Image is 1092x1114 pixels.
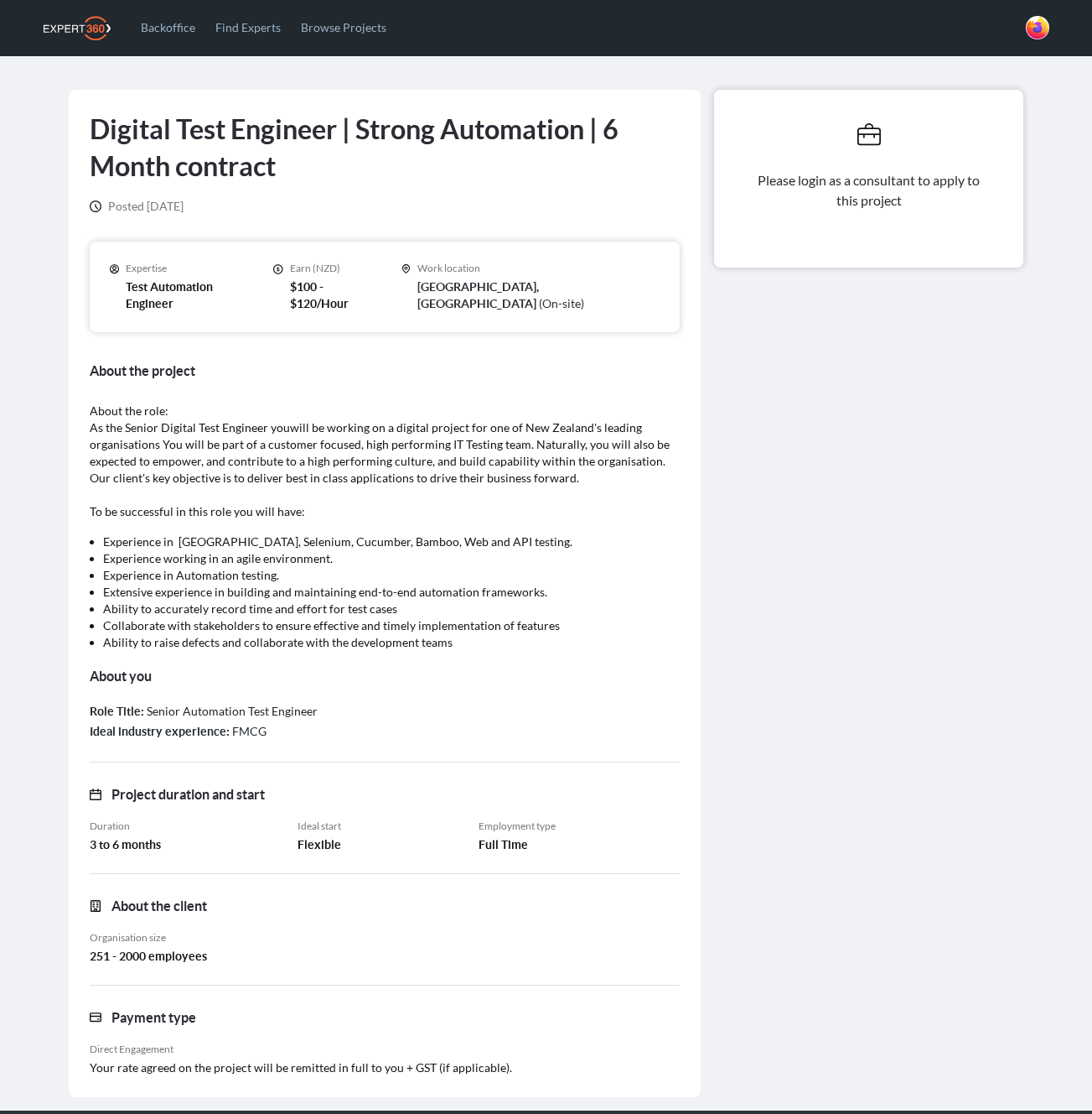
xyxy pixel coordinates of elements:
div: FMCG [90,721,681,742]
li: Experience working in an agile environment. [103,550,667,567]
span: Kennith [1026,16,1049,39]
img: Expert360 [44,16,111,40]
svg: icon [90,789,101,800]
span: [GEOGRAPHIC_DATA], [GEOGRAPHIC_DATA] [417,280,539,310]
span: About the role: [90,403,168,418]
span: Ideal start [298,820,341,833]
label: Role Title : [90,705,144,718]
span: Duration [90,820,130,833]
li: Experience in [GEOGRAPHIC_DATA], Selenium, Cucumber, Bamboo, Web and API testing. [103,534,667,550]
svg: icon [273,263,283,275]
span: Please login as a consultant to apply to this project [758,172,982,208]
p: Expertise [126,262,240,275]
li: Ability to raise defects and collaborate with the development teams [103,634,667,651]
span: [DATE] [108,198,184,215]
h3: About you [90,664,681,688]
h3: Payment type [111,1006,196,1029]
svg: icon [90,200,101,212]
span: As the Senior Digital Test Engineer you [90,420,290,435]
span: will be working on a digital project for one of New Zealand's leading organisations You will be p... [90,420,670,485]
h1: Digital Test Engineer | Strong Automation | 6 Month contract [90,111,681,185]
p: $100 - $120/Hour [290,278,368,312]
p: Work location [417,262,660,275]
span: Posted [108,199,144,213]
span: 251 - 2000 employees [90,948,207,965]
span: 3 to 6 months [90,836,161,853]
li: Ability to accurately record time and effort for test cases [103,601,667,617]
span: Flexible [298,836,341,853]
li: Collaborate with stakeholders to ensure effective and timely implementation of features [103,617,667,634]
p: Earn (NZD) [290,262,368,275]
h3: Project duration and start [111,783,265,806]
h3: About the client [111,894,207,918]
p: Your rate agreed on the project will be remitted in full to you + GST (if applicable). [90,1059,681,1076]
span: Full Time [479,836,528,853]
span: Organisation size [90,931,166,945]
label: Ideal industry experience : [90,725,230,738]
span: ( On-site ) [539,296,584,310]
svg: icon [90,900,101,912]
svg: icon [857,123,881,147]
li: Experience in Automation testing. [103,567,667,584]
h3: About the project [90,359,681,383]
span: To be successful in this role you will have: [90,504,305,518]
div: Senior Automation Test Engineer [90,701,681,721]
svg: icon [110,263,120,275]
li: Extensive experience in building and maintaining end-to-end automation frameworks. [103,584,667,601]
svg: icon [401,263,411,275]
span: Employment type [479,820,556,833]
svg: icon [90,1012,101,1023]
p: Test Automation Engineer [126,278,240,312]
p: Direct Engagement [90,1043,681,1056]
